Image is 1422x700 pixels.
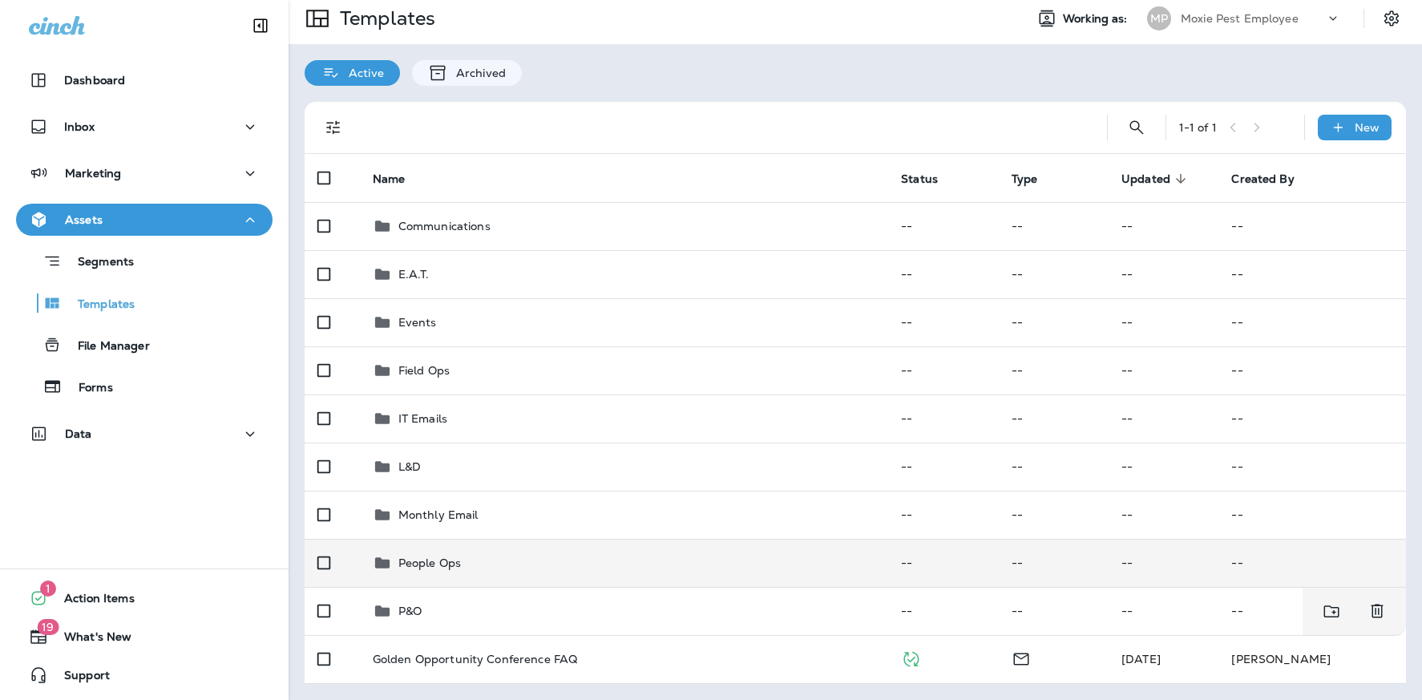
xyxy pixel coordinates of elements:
button: Move to folder [1315,595,1348,628]
span: Working as: [1063,12,1131,26]
td: -- [1218,395,1406,443]
p: Active [341,67,384,79]
td: -- [888,539,998,587]
td: -- [1218,587,1351,635]
p: Forms [63,381,113,396]
button: Filters [317,111,349,144]
p: Monthly Email [398,508,479,521]
p: Communications [398,220,491,233]
td: -- [1218,202,1406,250]
td: -- [999,346,1109,395]
td: -- [1218,539,1406,587]
p: Templates [62,297,135,313]
span: Status [901,172,959,186]
td: -- [1109,539,1218,587]
td: -- [999,250,1109,298]
button: Assets [16,204,273,236]
p: Archived [448,67,506,79]
p: Assets [65,213,103,226]
td: -- [999,298,1109,346]
span: Published [901,650,921,665]
div: 1 - 1 of 1 [1179,121,1217,134]
td: -- [888,202,998,250]
td: -- [1109,298,1218,346]
td: -- [999,587,1109,635]
p: Marketing [65,167,121,180]
button: Search Templates [1121,111,1153,144]
td: -- [1218,491,1406,539]
td: -- [999,395,1109,443]
span: Email [1012,650,1031,665]
td: -- [888,298,998,346]
p: Data [65,427,92,440]
td: -- [999,491,1109,539]
p: People Ops [398,556,461,569]
button: 19What's New [16,621,273,653]
td: [PERSON_NAME] [1218,635,1406,683]
span: 19 [37,619,59,635]
td: -- [1218,346,1406,395]
td: -- [1109,346,1218,395]
p: Events [398,316,437,329]
span: Type [1012,172,1038,186]
p: New [1355,121,1380,134]
button: Segments [16,244,273,278]
button: File Manager [16,328,273,362]
span: Karin Comegys [1121,652,1161,666]
button: Settings [1377,4,1406,33]
td: -- [888,395,998,443]
td: -- [888,250,998,298]
button: Inbox [16,111,273,143]
button: Support [16,659,273,691]
p: E.A.T. [398,268,430,281]
p: Segments [62,255,134,271]
td: -- [1218,443,1406,491]
td: -- [1109,443,1218,491]
span: Created By [1231,172,1315,186]
td: -- [1109,491,1218,539]
td: -- [1109,250,1218,298]
span: Created By [1231,172,1294,186]
span: What's New [48,630,131,649]
button: Collapse Sidebar [238,10,283,42]
div: MP [1147,6,1171,30]
p: Dashboard [64,74,125,87]
p: Moxie Pest Employee [1181,12,1299,25]
td: -- [1218,298,1406,346]
td: -- [999,202,1109,250]
button: Forms [16,370,273,403]
td: -- [1109,395,1218,443]
td: -- [888,346,998,395]
td: -- [999,539,1109,587]
span: Action Items [48,592,135,611]
td: -- [1109,202,1218,250]
td: -- [999,443,1109,491]
button: Data [16,418,273,450]
span: Updated [1121,172,1191,186]
span: Updated [1121,172,1170,186]
span: Type [1012,172,1059,186]
span: Support [48,669,110,688]
button: Dashboard [16,64,273,96]
span: Status [901,172,938,186]
p: Field Ops [398,364,450,377]
button: Marketing [16,157,273,189]
td: -- [888,491,998,539]
button: 1Action Items [16,582,273,614]
p: IT Emails [398,412,447,425]
p: L&D [398,460,421,473]
p: File Manager [62,339,150,354]
p: P&O [398,605,422,617]
td: -- [888,443,998,491]
button: Delete [1361,595,1393,628]
span: 1 [40,581,56,597]
span: Name [373,172,426,186]
td: -- [888,587,998,635]
p: Inbox [64,120,95,133]
p: Templates [333,6,435,30]
p: Golden Opportunity Conference FAQ [373,653,578,666]
span: Name [373,172,406,186]
td: -- [1218,250,1406,298]
td: -- [1109,587,1218,635]
button: Templates [16,286,273,320]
